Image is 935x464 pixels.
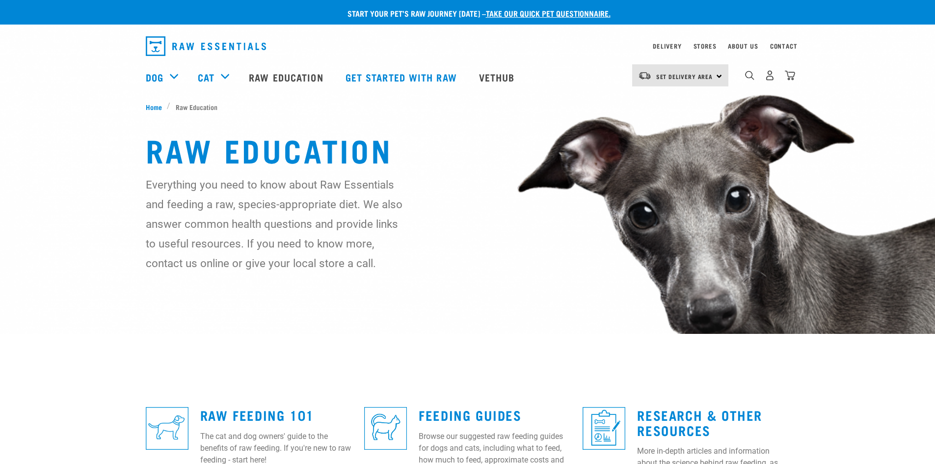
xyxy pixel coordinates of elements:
[364,407,407,450] img: re-icons-cat2-sq-blue.png
[745,71,754,80] img: home-icon-1@2x.png
[146,102,790,112] nav: breadcrumbs
[656,75,713,78] span: Set Delivery Area
[146,36,266,56] img: Raw Essentials Logo
[765,70,775,81] img: user.png
[198,70,214,84] a: Cat
[146,102,167,112] a: Home
[239,57,335,97] a: Raw Education
[336,57,469,97] a: Get started with Raw
[146,102,162,112] span: Home
[469,57,527,97] a: Vethub
[638,71,651,80] img: van-moving.png
[146,132,790,167] h1: Raw Education
[146,175,403,273] p: Everything you need to know about Raw Essentials and feeding a raw, species-appropriate diet. We ...
[637,411,762,434] a: Research & Other Resources
[728,44,758,48] a: About Us
[785,70,795,81] img: home-icon@2x.png
[200,411,314,418] a: Raw Feeding 101
[694,44,717,48] a: Stores
[146,70,163,84] a: Dog
[138,32,798,60] nav: dropdown navigation
[146,407,188,450] img: re-icons-dog3-sq-blue.png
[419,411,521,418] a: Feeding Guides
[653,44,681,48] a: Delivery
[770,44,798,48] a: Contact
[583,407,625,450] img: re-icons-healthcheck1-sq-blue.png
[486,11,611,15] a: take our quick pet questionnaire.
